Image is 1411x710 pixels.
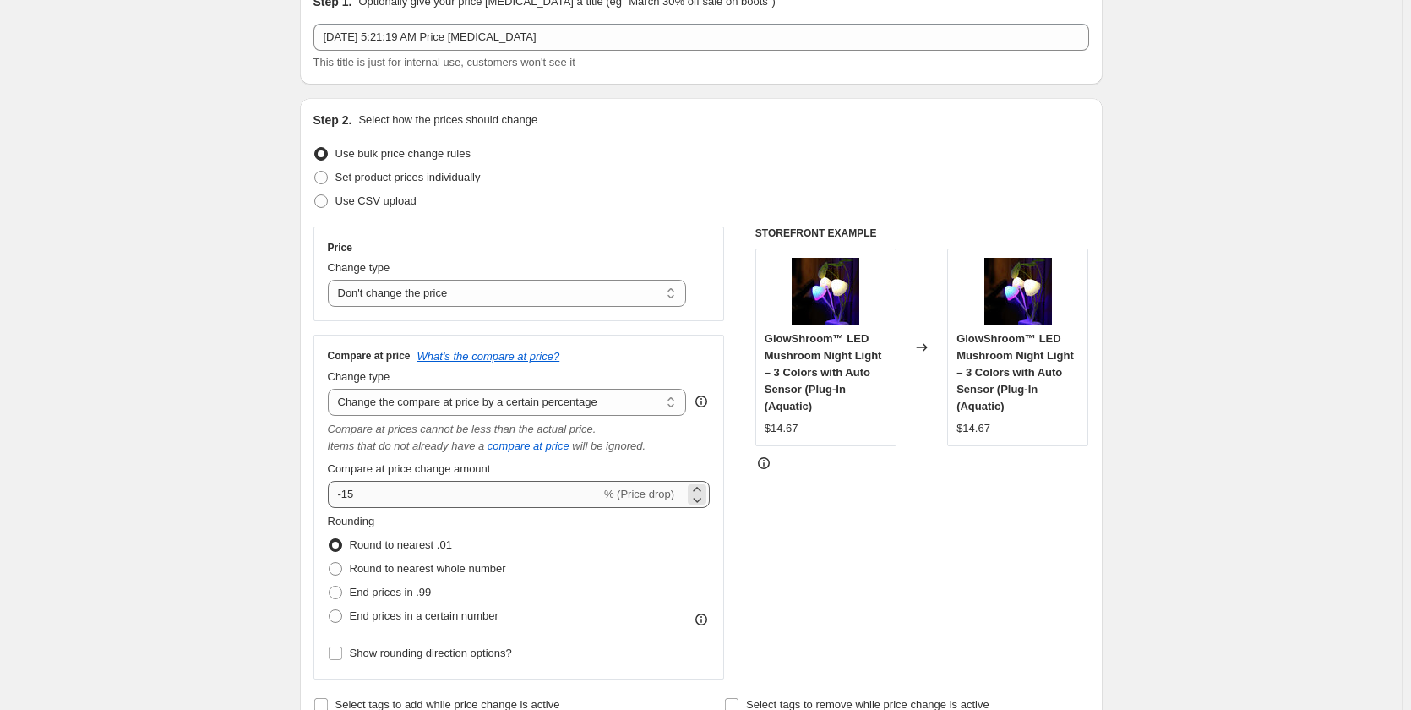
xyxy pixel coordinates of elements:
span: Use CSV upload [335,194,417,207]
span: This title is just for internal use, customers won't see it [313,56,575,68]
div: help [693,393,710,410]
p: Select how the prices should change [358,112,537,128]
span: Round to nearest .01 [350,538,452,551]
span: Change type [328,261,390,274]
h2: Step 2. [313,112,352,128]
span: Rounding [328,515,375,527]
i: will be ignored. [572,440,646,452]
h6: STOREFRONT EXAMPLE [755,227,1089,240]
span: End prices in .99 [350,586,432,598]
span: Change type [328,370,390,383]
span: Compare at price change amount [328,462,491,475]
img: 77183865-7aa8-4554-82c6-0d6cda548666_80x.jpg [984,258,1052,325]
div: $14.67 [956,420,990,437]
span: Round to nearest whole number [350,562,506,575]
span: End prices in a certain number [350,609,498,622]
h3: Price [328,241,352,254]
button: compare at price [488,440,569,452]
span: Use bulk price change rules [335,147,471,160]
button: What's the compare at price? [417,350,560,363]
input: -15 [328,481,601,508]
i: Compare at prices cannot be less than the actual price. [328,423,597,435]
span: Show rounding direction options? [350,647,512,659]
input: 30% off holiday sale [313,24,1089,51]
img: 77183865-7aa8-4554-82c6-0d6cda548666_80x.jpg [792,258,859,325]
i: Items that do not already have a [328,440,485,452]
span: Set product prices individually [335,171,481,183]
h3: Compare at price [328,349,411,363]
span: GlowShroom™ LED Mushroom Night Light – 3 Colors with Auto Sensor (Plug-In (Aquatic) [765,332,882,412]
span: GlowShroom™ LED Mushroom Night Light – 3 Colors with Auto Sensor (Plug-In (Aquatic) [956,332,1074,412]
div: $14.67 [765,420,798,437]
span: % (Price drop) [604,488,674,500]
